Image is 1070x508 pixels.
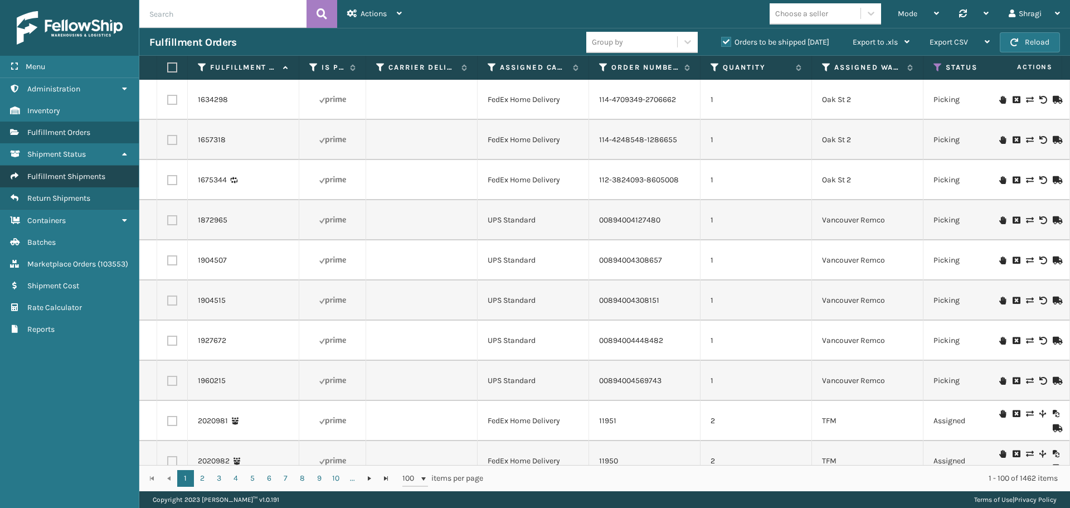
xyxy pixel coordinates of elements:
[27,172,105,181] span: Fulfillment Shipments
[1026,410,1033,418] i: Change shipping
[1026,96,1033,104] i: Change shipping
[1026,297,1033,304] i: Change shipping
[478,321,589,361] td: UPS Standard
[478,441,589,481] td: FedEx Home Delivery
[1013,337,1019,345] i: Cancel Fulfillment Order
[1026,257,1033,264] i: Change shipping
[1013,410,1019,418] i: Cancel Fulfillment Order
[388,62,456,72] label: Carrier Delivery Status
[1039,337,1046,345] i: Void Label
[27,128,90,137] span: Fulfillment Orders
[923,321,1035,361] td: Picking
[599,456,618,467] a: 11950
[923,160,1035,200] td: Picking
[198,456,230,467] a: 2020982
[1026,450,1033,458] i: Change shipping
[923,200,1035,240] td: Picking
[1014,496,1057,504] a: Privacy Policy
[599,134,677,146] a: 114-4248548-1286655
[198,255,227,266] a: 1904507
[701,441,812,481] td: 2
[1053,176,1059,184] i: Mark as Shipped
[1026,216,1033,224] i: Change shipping
[499,473,1058,484] div: 1 - 100 of 1462 items
[1039,450,1046,458] i: Split Fulfillment Order
[599,255,662,266] a: 00894004308657
[1053,257,1059,264] i: Mark as Shipped
[194,470,211,487] a: 2
[611,62,679,72] label: Order Number
[812,321,923,361] td: Vancouver Remco
[999,337,1006,345] i: On Hold
[198,94,228,105] a: 1634298
[478,280,589,321] td: UPS Standard
[402,470,484,487] span: items per page
[500,62,567,72] label: Assigned Carrier Service
[1053,96,1059,104] i: Mark as Shipped
[1013,176,1019,184] i: Cancel Fulfillment Order
[599,215,660,226] a: 00894004127480
[999,450,1006,458] i: On Hold
[1013,297,1019,304] i: Cancel Fulfillment Order
[153,491,279,508] p: Copyright 2023 [PERSON_NAME]™ v 1.0.191
[701,280,812,321] td: 1
[812,441,923,481] td: TFM
[149,36,236,49] h3: Fulfillment Orders
[775,8,828,20] div: Choose a seller
[923,441,1035,481] td: Assigned
[999,377,1006,385] i: On Hold
[17,11,123,45] img: logo
[701,361,812,401] td: 1
[701,120,812,160] td: 1
[198,375,226,386] a: 1960215
[1013,257,1019,264] i: Cancel Fulfillment Order
[198,415,228,427] a: 2020981
[930,37,968,47] span: Export CSV
[365,474,374,483] span: Go to the next page
[999,257,1006,264] i: On Hold
[98,259,128,269] span: ( 103553 )
[1013,136,1019,144] i: Cancel Fulfillment Order
[227,470,244,487] a: 4
[478,361,589,401] td: UPS Standard
[27,84,80,94] span: Administration
[923,80,1035,120] td: Picking
[999,136,1006,144] i: On Hold
[1039,96,1046,104] i: Void Label
[999,176,1006,184] i: On Hold
[701,401,812,441] td: 2
[278,470,294,487] a: 7
[1026,136,1033,144] i: Change shipping
[27,238,56,247] span: Batches
[701,321,812,361] td: 1
[361,9,387,18] span: Actions
[478,200,589,240] td: UPS Standard
[1026,337,1033,345] i: Change shipping
[812,361,923,401] td: Vancouver Remco
[923,280,1035,321] td: Picking
[261,470,278,487] a: 6
[1000,32,1060,52] button: Reload
[1039,176,1046,184] i: Void Label
[244,470,261,487] a: 5
[812,280,923,321] td: Vancouver Remco
[27,149,86,159] span: Shipment Status
[344,470,361,487] a: ...
[701,80,812,120] td: 1
[599,415,616,427] a: 11951
[210,62,278,72] label: Fulfillment Order Id
[923,401,1035,441] td: Assigned
[311,470,328,487] a: 9
[1013,450,1019,458] i: Cancel Fulfillment Order
[1026,176,1033,184] i: Change shipping
[27,193,90,203] span: Return Shipments
[812,80,923,120] td: Oak St 2
[378,470,395,487] a: Go to the last page
[1013,216,1019,224] i: Cancel Fulfillment Order
[599,94,676,105] a: 114-4709349-2706662
[198,215,227,226] a: 1872965
[999,96,1006,104] i: On Hold
[974,496,1013,504] a: Terms of Use
[1053,337,1059,345] i: Mark as Shipped
[1053,465,1059,472] i: Mark as Shipped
